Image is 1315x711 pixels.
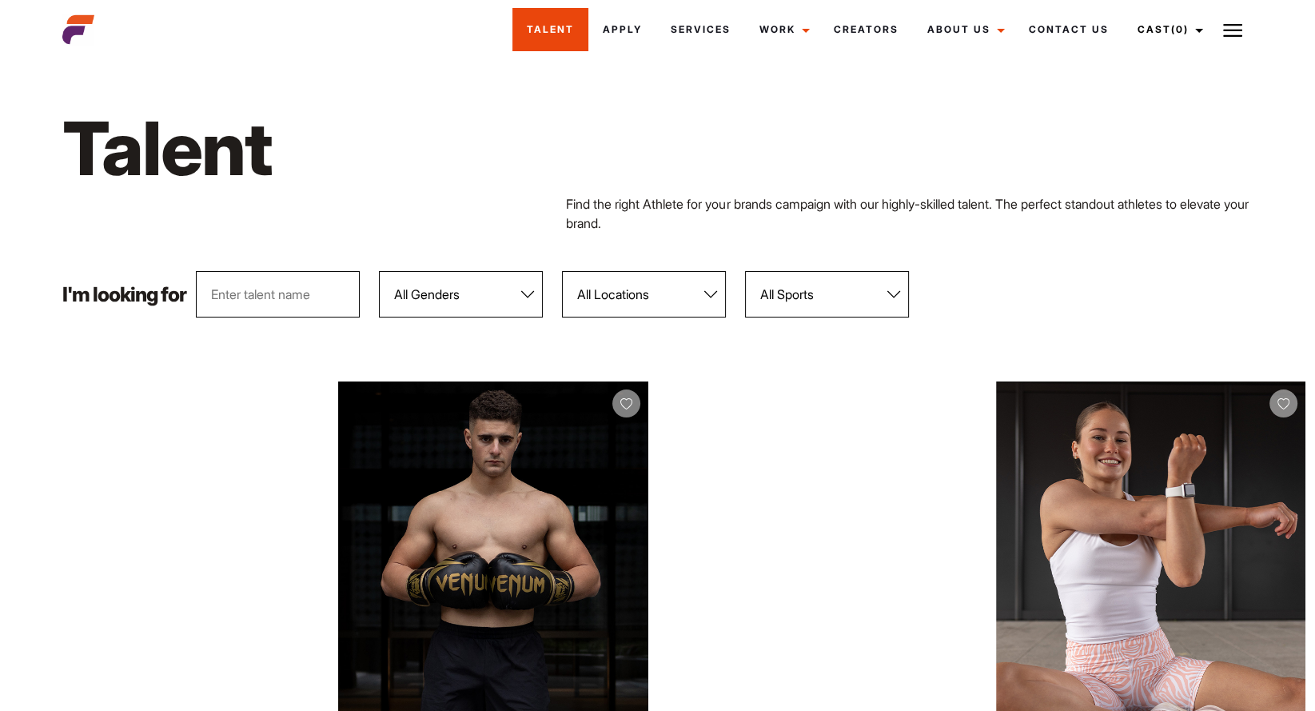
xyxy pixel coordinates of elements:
[656,8,745,51] a: Services
[1223,21,1242,40] img: Burger icon
[62,102,749,194] h1: Talent
[745,94,911,138] a: Jobs
[566,194,1253,233] p: Find the right Athlete for your brands campaign with our highly-skilled talent. The perfect stand...
[913,8,1014,51] a: About Us
[1171,23,1189,35] span: (0)
[819,8,913,51] a: Creators
[512,8,588,51] a: Talent
[745,8,819,51] a: Work
[1123,8,1213,51] a: Cast(0)
[745,138,911,181] a: Job Request
[62,285,186,305] p: I'm looking for
[196,271,360,318] input: Enter talent name
[62,14,94,46] img: cropped-aefm-brand-fav-22-square.png
[745,51,911,94] a: Campaigns
[1014,8,1123,51] a: Contact Us
[588,8,656,51] a: Apply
